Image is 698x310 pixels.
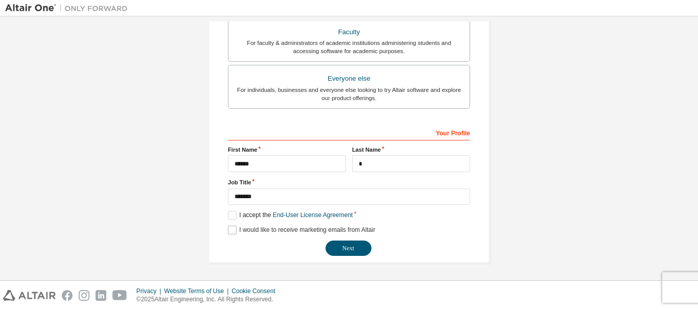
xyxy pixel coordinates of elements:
[325,241,371,256] button: Next
[164,287,231,295] div: Website Terms of Use
[79,290,89,301] img: instagram.svg
[235,39,463,55] div: For faculty & administrators of academic institutions administering students and accessing softwa...
[228,178,470,186] label: Job Title
[228,226,375,234] label: I would like to receive marketing emails from Altair
[235,71,463,86] div: Everyone else
[228,124,470,140] div: Your Profile
[112,290,127,301] img: youtube.svg
[62,290,73,301] img: facebook.svg
[231,287,281,295] div: Cookie Consent
[136,287,164,295] div: Privacy
[5,3,133,13] img: Altair One
[228,146,346,154] label: First Name
[228,211,353,220] label: I accept the
[3,290,56,301] img: altair_logo.svg
[235,25,463,39] div: Faculty
[235,86,463,102] div: For individuals, businesses and everyone else looking to try Altair software and explore our prod...
[273,211,353,219] a: End-User License Agreement
[96,290,106,301] img: linkedin.svg
[136,295,282,304] p: © 2025 Altair Engineering, Inc. All Rights Reserved.
[352,146,470,154] label: Last Name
